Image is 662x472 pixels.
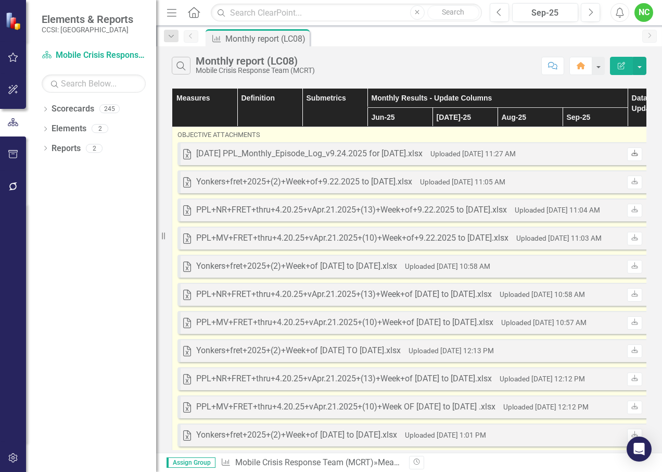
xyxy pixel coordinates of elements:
small: Uploaded [DATE] 11:05 AM [420,178,505,186]
small: Uploaded [DATE] 12:12 PM [503,403,589,411]
div: PPL+MV+FRET+thru+4.20.25+vApr.21.2025+(10)+Week OF [DATE] to [DATE] .xlsx [196,401,495,413]
small: Uploaded [DATE] 12:13 PM [409,346,494,355]
div: PPL+MV+FRET+thru+4.20.25+vApr.21.2025+(10)+Week+of+9.22.2025 to [DATE].xlsx [196,232,508,244]
button: Search [427,5,479,20]
div: 245 [99,105,120,114]
div: » » [221,457,401,469]
small: Uploaded [DATE] 10:58 AM [405,262,490,270]
div: PPL+NR+FRET+thru+4.20.25+vApr.21.2025+(13)+Week+of [DATE] to [DATE].xlsx [196,373,492,385]
img: ClearPoint Strategy [5,12,23,30]
a: Mobile Crisis Response Team (MCRT) [42,49,146,61]
a: Elements [52,123,86,135]
small: Uploaded [DATE] 11:03 AM [516,234,602,242]
input: Search ClearPoint... [211,4,482,22]
div: PPL+NR+FRET+thru+4.20.25+vApr.21.2025+(13)+Week+of [DATE] to [DATE].xlsx [196,289,492,301]
a: Measures [378,457,414,467]
div: PPL+MV+FRET+thru+4.20.25+vApr.21.2025+(10)+Week+of [DATE] to [DATE].xlsx [196,317,493,329]
small: Uploaded [DATE] 11:27 AM [430,150,516,158]
div: 2 [86,144,103,153]
button: NC [634,3,653,22]
div: 2 [92,125,108,133]
div: Monthly report (LC08) [225,32,307,45]
div: Mobile Crisis Response Team (MCRT) [196,67,315,74]
span: Search [442,8,464,16]
a: Scorecards [52,103,94,115]
div: PPL+NR+FRET+thru+4.20.25+vApr.21.2025+(13)+Week+of+9.22.2025 to [DATE].xlsx [196,204,507,216]
small: Uploaded [DATE] 1:01 PM [405,431,486,439]
div: Yonkers+fret+2025+(2)+Week+of+9.22.2025 to [DATE].xlsx [196,176,412,188]
span: objective [177,131,213,139]
small: Uploaded [DATE] 12:12 PM [500,375,585,383]
div: Yonkers+fret+2025+(2)+Week+of [DATE] TO [DATE].xlsx [196,345,401,357]
div: Sep-25 [516,7,575,19]
a: Mobile Crisis Response Team (MCRT) [235,457,374,467]
div: Yonkers+fret+2025+(2)+Week+of [DATE] to [DATE].xlsx [196,429,397,441]
small: CCSI: [GEOGRAPHIC_DATA] [42,26,133,34]
small: Uploaded [DATE] 11:04 AM [515,206,600,214]
a: Reports [52,143,81,155]
span: Elements & Reports [42,13,133,26]
div: Yonkers+fret+2025+(2)+Week+of [DATE] to [DATE].xlsx [196,260,397,272]
button: Sep-25 [512,3,578,22]
div: [DATE] PPL_Monthly_Episode_Log_v9.24.2025 for [DATE].xlsx [196,148,423,160]
div: Open Intercom Messenger [627,437,652,462]
small: Uploaded [DATE] 10:58 AM [500,290,585,299]
span: Assign Group [167,457,215,468]
div: Monthly report (LC08) [196,55,315,67]
input: Search Below... [42,74,146,93]
small: Uploaded [DATE] 10:57 AM [501,318,587,327]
